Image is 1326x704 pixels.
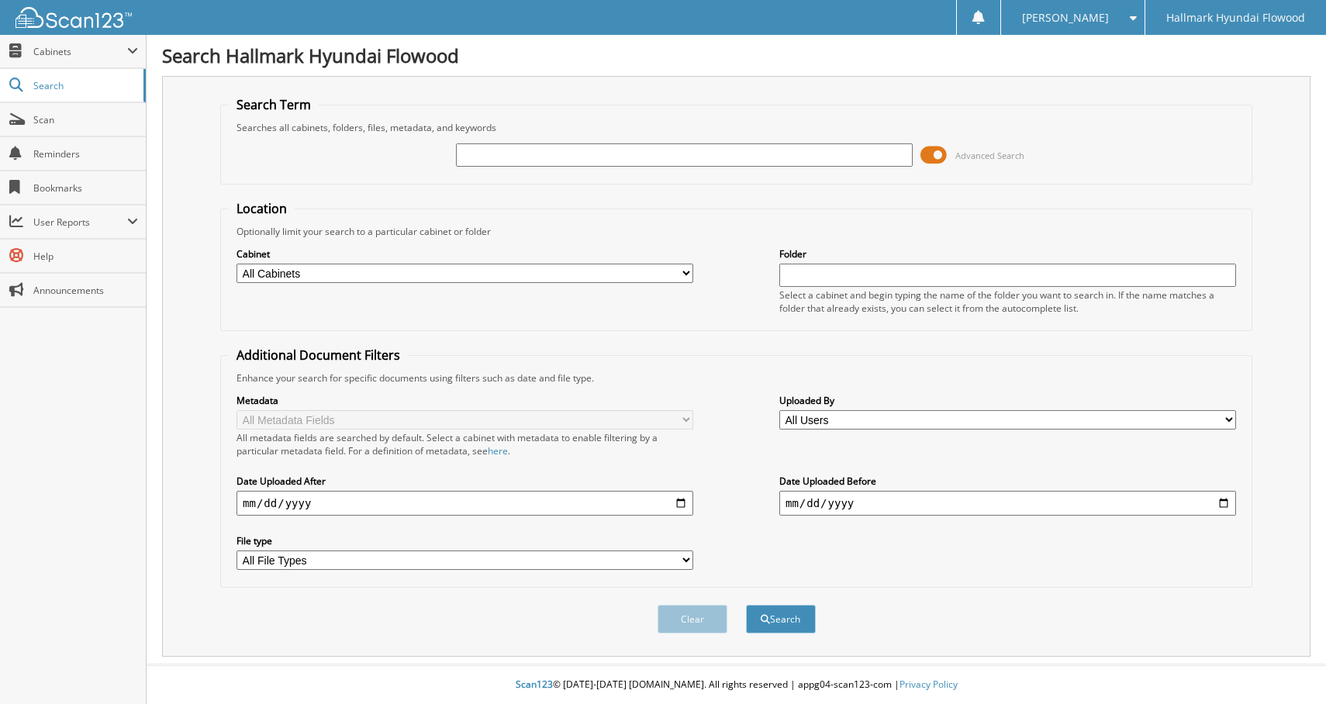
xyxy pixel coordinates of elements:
label: File type [237,534,693,547]
a: here [488,444,508,457]
div: Select a cabinet and begin typing the name of the folder you want to search in. If the name match... [779,288,1236,315]
span: User Reports [33,216,127,229]
input: start [237,491,693,516]
h1: Search Hallmark Hyundai Flowood [162,43,1310,68]
legend: Search Term [229,96,319,113]
span: Search [33,79,136,92]
div: Enhance your search for specific documents using filters such as date and file type. [229,371,1244,385]
span: Announcements [33,284,138,297]
button: Search [746,605,816,633]
a: Privacy Policy [900,678,958,691]
span: Scan123 [516,678,553,691]
input: end [779,491,1236,516]
span: Reminders [33,147,138,160]
label: Metadata [237,394,693,407]
span: Cabinets [33,45,127,58]
div: Optionally limit your search to a particular cabinet or folder [229,225,1244,238]
label: Uploaded By [779,394,1236,407]
div: All metadata fields are searched by default. Select a cabinet with metadata to enable filtering b... [237,431,693,457]
label: Cabinet [237,247,693,261]
label: Folder [779,247,1236,261]
label: Date Uploaded Before [779,475,1236,488]
legend: Additional Document Filters [229,347,408,364]
span: Bookmarks [33,181,138,195]
span: Help [33,250,138,263]
div: Searches all cabinets, folders, files, metadata, and keywords [229,121,1244,134]
span: Advanced Search [955,150,1024,161]
span: [PERSON_NAME] [1022,13,1109,22]
div: © [DATE]-[DATE] [DOMAIN_NAME]. All rights reserved | appg04-scan123-com | [147,666,1326,704]
button: Clear [658,605,727,633]
span: Hallmark Hyundai Flowood [1166,13,1305,22]
label: Date Uploaded After [237,475,693,488]
legend: Location [229,200,295,217]
span: Scan [33,113,138,126]
img: scan123-logo-white.svg [16,7,132,28]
